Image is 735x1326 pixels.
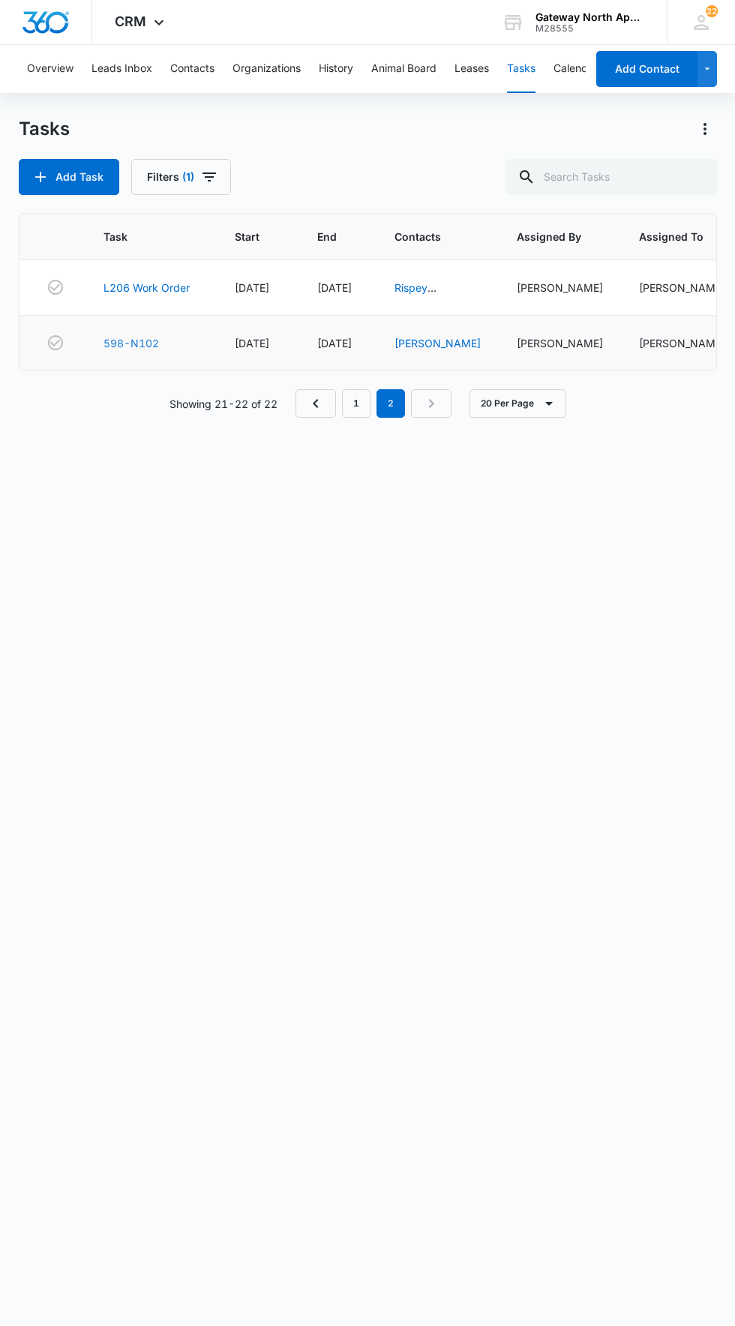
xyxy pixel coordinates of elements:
button: Leases [454,45,489,93]
button: Add Task [19,159,119,195]
em: 2 [376,389,405,418]
span: Contacts [394,229,459,244]
button: 20 Per Page [469,389,566,418]
span: [DATE] [235,281,269,294]
a: [PERSON_NAME] [394,337,481,349]
span: Start [235,229,259,244]
span: Assigned To [639,229,703,244]
button: Actions [693,117,717,141]
a: Rispey [PERSON_NAME] [394,281,481,310]
span: CRM [115,13,146,29]
span: Assigned By [517,229,581,244]
a: 598-N102 [103,335,159,351]
span: [DATE] [317,281,352,294]
button: History [319,45,353,93]
div: notifications count [706,5,718,17]
div: account name [535,11,645,23]
button: Contacts [170,45,214,93]
div: account id [535,23,645,34]
span: End [317,229,337,244]
button: Calendar [553,45,598,93]
button: Organizations [232,45,301,93]
div: [PERSON_NAME] [517,335,603,351]
p: Showing 21-22 of 22 [169,396,277,412]
button: Leads Inbox [91,45,152,93]
nav: Pagination [295,389,451,418]
div: [PERSON_NAME] [639,335,725,351]
div: [PERSON_NAME] [517,280,603,295]
a: Previous Page [295,389,336,418]
input: Search Tasks [505,159,717,195]
span: (1) [182,172,194,182]
button: Filters(1) [131,159,231,195]
span: 22 [706,5,718,17]
button: Overview [27,45,73,93]
h1: Tasks [19,118,70,140]
a: Page 1 [342,389,370,418]
span: [DATE] [235,337,269,349]
a: L206 Work Order [103,280,190,295]
div: [PERSON_NAME] [639,280,725,295]
button: Animal Board [371,45,436,93]
span: Task [103,229,177,244]
button: Tasks [507,45,535,93]
button: Add Contact [596,51,697,87]
span: [DATE] [317,337,352,349]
